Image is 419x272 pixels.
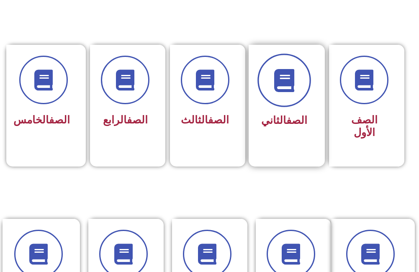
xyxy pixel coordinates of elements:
[208,114,229,126] a: الصف
[13,114,70,126] span: الخامس
[351,114,378,139] span: الصف الأول
[181,114,229,126] span: الثالث
[261,114,307,126] span: الثاني
[103,114,148,126] span: الرابع
[49,114,70,126] a: الصف
[127,114,148,126] a: الصف
[286,114,307,126] a: الصف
